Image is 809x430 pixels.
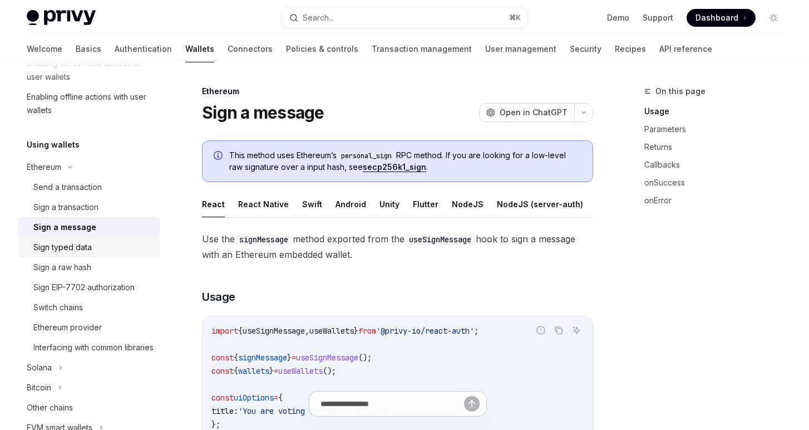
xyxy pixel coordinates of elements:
[18,217,160,237] a: Sign a message
[202,191,225,217] button: React
[115,36,172,62] a: Authentication
[33,341,154,354] div: Interfacing with common libraries
[27,10,96,26] img: light logo
[644,102,791,120] a: Usage
[607,12,629,23] a: Demo
[214,151,225,162] svg: Info
[27,160,61,174] div: Ethereum
[238,326,243,336] span: {
[474,326,479,336] span: ;
[18,297,160,317] a: Switch chains
[234,366,238,376] span: {
[282,8,527,28] button: Search...⌘K
[464,396,480,412] button: Send message
[27,401,73,414] div: Other chains
[644,174,791,192] a: onSuccess
[202,289,235,305] span: Usage
[274,366,278,376] span: =
[292,353,296,363] span: =
[278,366,323,376] span: useWallets
[211,353,234,363] span: const
[286,36,358,62] a: Policies & controls
[76,36,101,62] a: Basics
[33,241,92,254] div: Sign typed data
[18,277,160,297] a: Sign EIP-7702 authorization
[18,378,160,398] button: Bitcoin
[202,231,593,262] span: Use the method exported from the hook to sign a message with an Ethereum embedded wallet.
[18,87,160,120] a: Enabling offline actions with user wallets
[211,366,234,376] span: const
[211,326,238,336] span: import
[27,138,80,152] h5: Using wallets
[229,150,581,173] span: This method uses Ethereum’s RPC method. If you are looking for a low-level raw signature over a i...
[323,366,336,376] span: ();
[18,237,160,257] a: Sign typed data
[379,191,399,217] button: Unity
[296,353,358,363] span: useSignMessage
[509,13,521,22] span: ⌘ K
[534,323,548,338] button: Report incorrect code
[33,321,102,334] div: Ethereum provider
[452,191,484,217] button: NodeJS
[238,366,269,376] span: wallets
[269,366,274,376] span: }
[644,120,791,138] a: Parameters
[305,326,309,336] span: ,
[27,36,62,62] a: Welcome
[687,9,756,27] a: Dashboard
[18,257,160,277] a: Sign a raw hash
[27,381,51,394] div: Bitcoin
[27,361,52,374] div: Solana
[18,358,160,378] button: Solana
[569,323,584,338] button: Ask AI
[228,36,273,62] a: Connectors
[18,317,160,338] a: Ethereum provider
[485,36,556,62] a: User management
[363,162,426,172] a: secp256k1_sign
[234,353,238,363] span: {
[695,12,738,23] span: Dashboard
[33,201,98,214] div: Sign a transaction
[655,85,706,98] span: On this page
[243,326,305,336] span: useSignMessage
[372,36,472,62] a: Transaction management
[644,156,791,174] a: Callbacks
[33,301,83,314] div: Switch chains
[202,86,593,97] div: Ethereum
[18,398,160,418] a: Other chains
[18,197,160,217] a: Sign a transaction
[185,36,214,62] a: Wallets
[479,103,574,122] button: Open in ChatGPT
[33,281,135,294] div: Sign EIP-7702 authorization
[235,233,293,246] code: signMessage
[202,102,324,123] h1: Sign a message
[644,138,791,156] a: Returns
[303,11,334,25] div: Search...
[238,191,289,217] button: React Native
[238,353,287,363] span: signMessage
[27,90,154,117] div: Enabling offline actions with user wallets
[33,180,102,194] div: Send a transaction
[413,191,438,217] button: Flutter
[358,353,372,363] span: ();
[354,326,358,336] span: }
[18,338,160,358] a: Interfacing with common libraries
[302,191,322,217] button: Swift
[336,191,366,217] button: Android
[287,353,292,363] span: }
[337,150,396,162] code: personal_sign
[33,261,91,274] div: Sign a raw hash
[644,192,791,209] a: onError
[309,326,354,336] span: useWallets
[497,191,583,217] button: NodeJS (server-auth)
[18,157,160,177] button: Ethereum
[376,326,474,336] span: '@privy-io/react-auth'
[358,326,376,336] span: from
[551,323,566,338] button: Copy the contents from the code block
[320,392,464,416] input: Ask a question...
[643,12,673,23] a: Support
[615,36,646,62] a: Recipes
[764,9,782,27] button: Toggle dark mode
[659,36,712,62] a: API reference
[33,221,96,234] div: Sign a message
